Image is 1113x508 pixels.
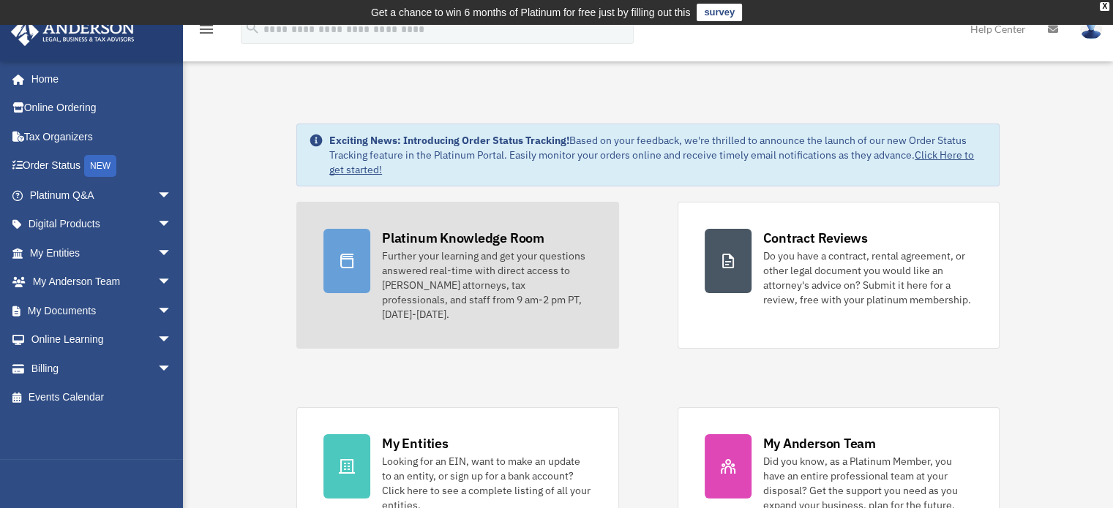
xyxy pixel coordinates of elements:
span: arrow_drop_down [157,238,187,268]
div: Platinum Knowledge Room [382,229,544,247]
a: menu [198,26,215,38]
div: My Entities [382,434,448,452]
span: arrow_drop_down [157,181,187,211]
a: Platinum Q&Aarrow_drop_down [10,181,194,210]
a: Billingarrow_drop_down [10,354,194,383]
div: Further your learning and get your questions answered real-time with direct access to [PERSON_NAM... [382,249,591,322]
span: arrow_drop_down [157,354,187,384]
a: Order StatusNEW [10,151,194,181]
span: arrow_drop_down [157,325,187,355]
a: Events Calendar [10,383,194,412]
img: Anderson Advisors Platinum Portal [7,18,139,46]
a: survey [697,4,742,21]
div: Do you have a contract, rental agreement, or other legal document you would like an attorney's ad... [763,249,973,307]
div: close [1100,2,1109,11]
span: arrow_drop_down [157,268,187,297]
i: search [244,20,261,36]
a: Digital Productsarrow_drop_down [10,210,194,239]
a: Contract Reviews Do you have a contract, rental agreement, or other legal document you would like... [678,202,1000,349]
div: Contract Reviews [763,229,868,247]
a: Online Ordering [10,94,194,123]
i: menu [198,20,215,38]
a: My Anderson Teamarrow_drop_down [10,268,194,297]
strong: Exciting News: Introducing Order Status Tracking! [329,134,569,147]
a: Platinum Knowledge Room Further your learning and get your questions answered real-time with dire... [296,202,618,349]
div: My Anderson Team [763,434,876,452]
a: My Entitiesarrow_drop_down [10,238,194,268]
a: My Documentsarrow_drop_down [10,296,194,325]
a: Home [10,64,187,94]
a: Tax Organizers [10,122,194,151]
div: NEW [84,155,116,177]
img: User Pic [1080,18,1102,39]
span: arrow_drop_down [157,296,187,326]
a: Click Here to get started! [329,148,974,176]
div: Get a chance to win 6 months of Platinum for free just by filling out this [371,4,691,21]
span: arrow_drop_down [157,210,187,240]
div: Based on your feedback, we're thrilled to announce the launch of our new Order Status Tracking fe... [329,133,987,177]
a: Online Learningarrow_drop_down [10,325,194,355]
